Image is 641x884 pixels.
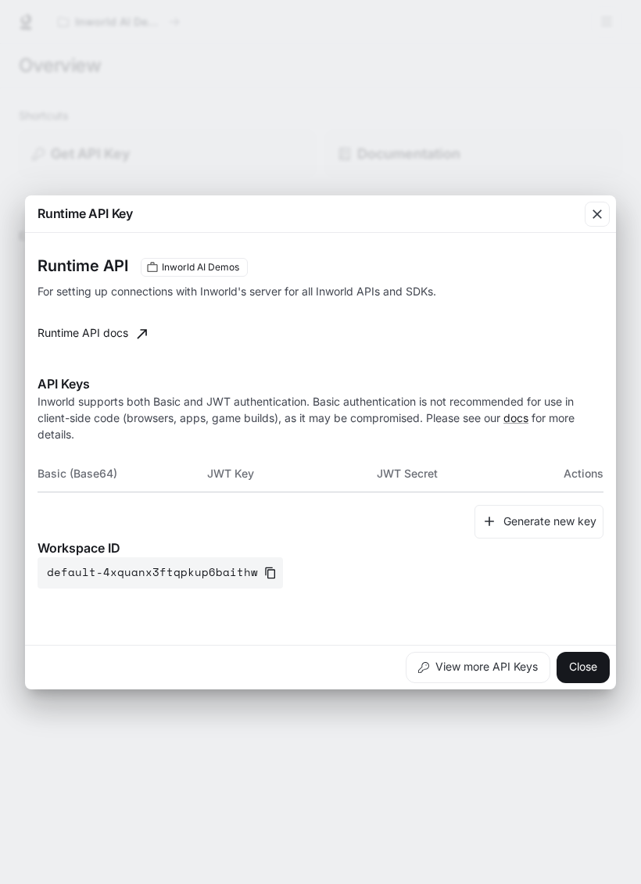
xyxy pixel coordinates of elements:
[38,258,128,274] h3: Runtime API
[38,557,283,589] button: default-4xquanx3ftqpkup6baithw
[38,455,207,492] th: Basic (Base64)
[207,455,377,492] th: JWT Key
[377,455,546,492] th: JWT Secret
[38,204,133,223] p: Runtime API Key
[38,374,603,393] p: API Keys
[31,318,153,349] a: Runtime API docs
[38,539,603,557] p: Workspace ID
[406,652,550,683] button: View more API Keys
[141,258,248,277] div: These keys will apply to your current workspace only
[547,455,603,492] th: Actions
[156,260,245,274] span: Inworld AI Demos
[38,283,453,299] p: For setting up connections with Inworld's server for all Inworld APIs and SDKs.
[503,411,528,424] a: docs
[557,652,610,683] button: Close
[38,393,603,442] p: Inworld supports both Basic and JWT authentication. Basic authentication is not recommended for u...
[474,505,603,539] button: Generate new key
